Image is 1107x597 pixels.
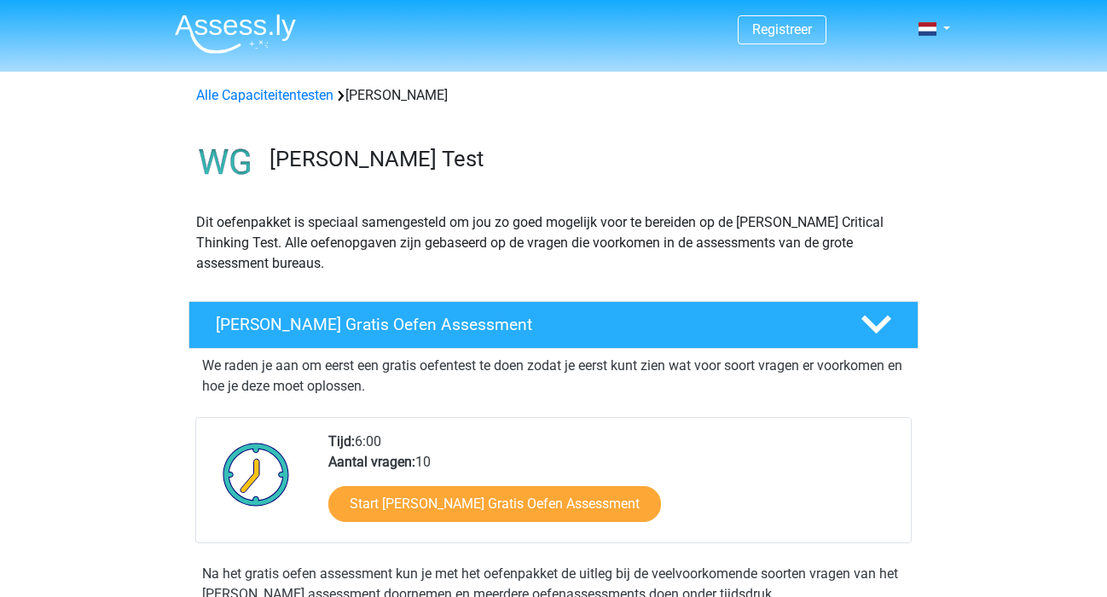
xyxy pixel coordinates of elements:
img: watson glaser [189,126,262,199]
img: Klok [213,432,299,517]
a: [PERSON_NAME] Gratis Oefen Assessment [182,301,925,349]
div: 6:00 10 [316,432,910,542]
h3: [PERSON_NAME] Test [270,146,905,172]
img: Assessly [175,14,296,54]
p: We raden je aan om eerst een gratis oefentest te doen zodat je eerst kunt zien wat voor soort vra... [202,356,905,397]
p: Dit oefenpakket is speciaal samengesteld om jou zo goed mogelijk voor te bereiden op de [PERSON_N... [196,212,911,274]
a: Alle Capaciteitentesten [196,87,333,103]
div: [PERSON_NAME] [189,85,918,106]
b: Tijd: [328,433,355,449]
h4: [PERSON_NAME] Gratis Oefen Assessment [216,315,833,334]
a: Start [PERSON_NAME] Gratis Oefen Assessment [328,486,661,522]
a: Registreer [752,21,812,38]
b: Aantal vragen: [328,454,415,470]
